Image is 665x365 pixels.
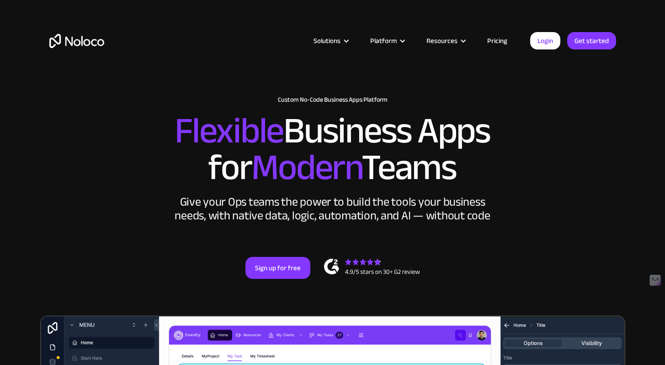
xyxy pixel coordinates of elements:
a: home [49,34,104,48]
a: Pricing [476,35,519,47]
div: Platform [359,35,415,47]
h1: Custom No-Code Business Apps Platform [49,96,616,104]
span: Modern [251,133,362,202]
div: Solutions [314,35,340,47]
div: Solutions [302,35,359,47]
span: Flexible [175,97,283,165]
div: Resources [415,35,476,47]
div: Platform [370,35,397,47]
a: Login [530,32,560,49]
div: Give your Ops teams the power to build the tools your business needs, with native data, logic, au... [173,195,493,223]
h2: Business Apps for Teams [49,113,616,186]
div: Resources [426,35,458,47]
a: Sign up for free [245,257,310,279]
a: Get started [567,32,616,49]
